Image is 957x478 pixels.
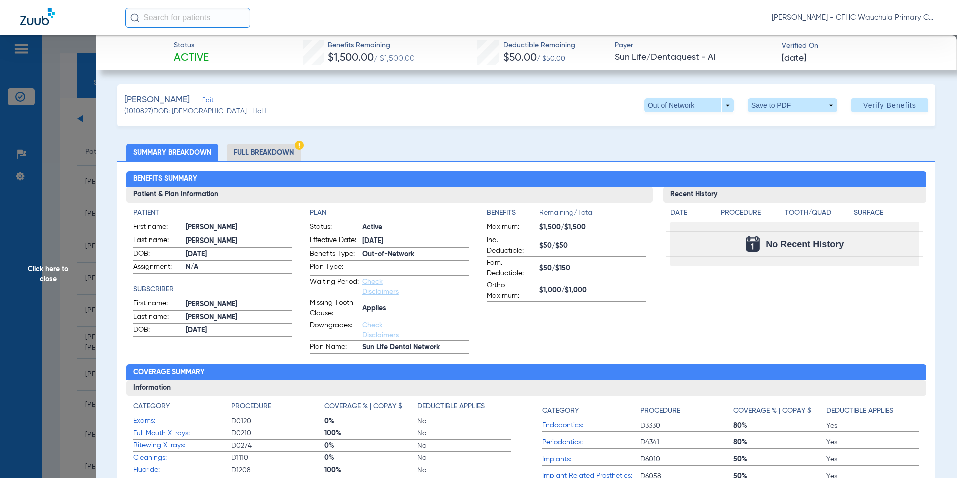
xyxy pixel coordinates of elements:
[826,437,919,447] span: Yes
[324,428,417,438] span: 100%
[539,222,646,233] span: $1,500/$1,500
[417,401,485,412] h4: Deductible Applies
[231,416,324,426] span: D0120
[663,187,926,203] h3: Recent History
[417,416,511,426] span: No
[362,342,469,353] span: Sun Life Dental Network
[133,401,231,415] app-breakdown-title: Category
[133,222,182,234] span: First name:
[328,40,415,51] span: Benefits Remaining
[324,465,417,475] span: 100%
[826,454,919,464] span: Yes
[231,428,324,438] span: D0210
[324,441,417,451] span: 0%
[174,51,209,65] span: Active
[186,312,292,323] span: [PERSON_NAME]
[487,208,539,218] h4: Benefits
[133,208,292,218] h4: Patient
[863,101,916,109] span: Verify Benefits
[374,55,415,63] span: / $1,500.00
[733,401,826,420] app-breakdown-title: Coverage % | Copay $
[539,241,646,251] span: $50/$50
[133,235,182,247] span: Last name:
[125,8,250,28] input: Search for patients
[542,437,640,448] span: Periodontics:
[310,342,359,354] span: Plan Name:
[851,98,928,112] button: Verify Benefits
[186,262,292,273] span: N/A
[324,401,417,415] app-breakdown-title: Coverage % | Copay $
[126,171,927,187] h2: Benefits Summary
[362,278,399,295] a: Check Disclaimers
[537,55,565,62] span: / $50.00
[615,40,773,51] span: Payer
[133,401,170,412] h4: Category
[126,187,653,203] h3: Patient & Plan Information
[231,453,324,463] span: D1110
[310,235,359,247] span: Effective Date:
[733,406,811,416] h4: Coverage % | Copay $
[231,441,324,451] span: D0274
[186,299,292,310] span: [PERSON_NAME]
[186,236,292,247] span: [PERSON_NAME]
[310,298,359,319] span: Missing Tooth Clause:
[310,249,359,261] span: Benefits Type:
[231,401,324,415] app-breakdown-title: Procedure
[782,52,806,65] span: [DATE]
[133,249,182,261] span: DOB:
[310,320,359,340] span: Downgrades:
[766,239,844,249] span: No Recent History
[670,208,712,218] h4: Date
[324,401,402,412] h4: Coverage % | Copay $
[133,262,182,274] span: Assignment:
[615,51,773,64] span: Sun Life/Dentaquest - AI
[733,421,826,431] span: 80%
[310,262,359,275] span: Plan Type:
[487,208,539,222] app-breakdown-title: Benefits
[362,222,469,233] span: Active
[854,208,919,222] app-breakdown-title: Surface
[721,208,781,222] app-breakdown-title: Procedure
[186,249,292,260] span: [DATE]
[417,401,511,415] app-breakdown-title: Deductible Applies
[133,465,231,475] span: Fluoride:
[324,416,417,426] span: 0%
[733,454,826,464] span: 50%
[721,208,781,218] h4: Procedure
[310,208,469,218] app-breakdown-title: Plan
[542,454,640,465] span: Implants:
[487,280,536,301] span: Ortho Maximum:
[907,430,957,478] iframe: Chat Widget
[503,40,575,51] span: Deductible Remaining
[782,41,940,51] span: Verified On
[133,440,231,451] span: Bitewing X-rays:
[362,236,469,247] span: [DATE]
[295,141,304,150] img: Hazard
[126,380,927,396] h3: Information
[542,406,579,416] h4: Category
[186,325,292,336] span: [DATE]
[324,453,417,463] span: 0%
[487,258,536,279] span: Fam. Deductible:
[854,208,919,218] h4: Surface
[328,53,374,63] span: $1,500.00
[133,298,182,310] span: First name:
[539,285,646,296] span: $1,000/$1,000
[785,208,850,218] h4: Tooth/Quad
[174,40,209,51] span: Status
[417,465,511,475] span: No
[539,263,646,274] span: $50/$150
[542,420,640,431] span: Endodontics:
[417,441,511,451] span: No
[124,94,190,106] span: [PERSON_NAME]
[640,421,733,431] span: D3330
[670,208,712,222] app-breakdown-title: Date
[487,235,536,256] span: Ind. Deductible:
[133,453,231,463] span: Cleanings:
[640,437,733,447] span: D4341
[227,144,301,161] li: Full Breakdown
[186,222,292,233] span: [PERSON_NAME]
[133,284,292,295] h4: Subscriber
